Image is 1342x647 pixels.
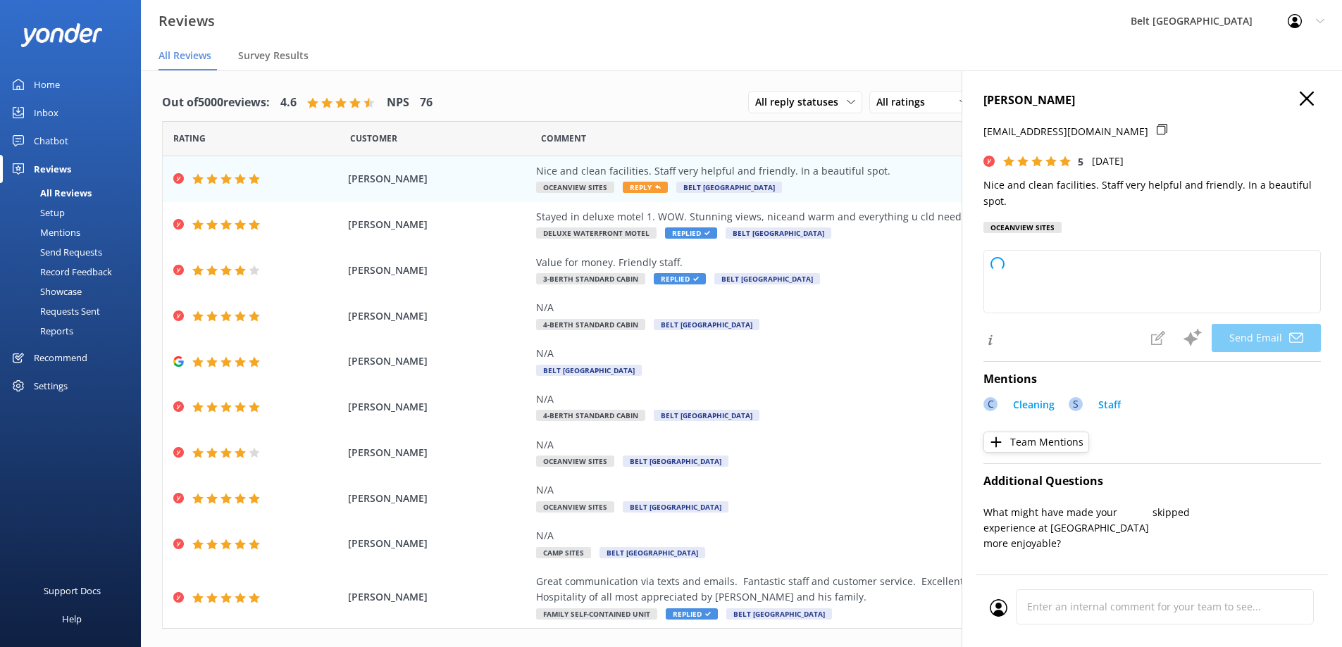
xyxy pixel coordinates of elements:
span: Belt [GEOGRAPHIC_DATA] [623,456,728,467]
a: Staff [1091,397,1121,416]
h4: [PERSON_NAME] [983,92,1321,110]
span: Belt [GEOGRAPHIC_DATA] [654,319,759,330]
p: What might have made your experience at [GEOGRAPHIC_DATA] more enjoyable? [983,505,1152,552]
span: Belt [GEOGRAPHIC_DATA] [599,547,705,558]
span: All reply statuses [755,94,847,110]
div: Inbox [34,99,58,127]
p: Staff [1098,397,1121,413]
span: [PERSON_NAME] [348,308,530,324]
p: Nice and clean facilities. Staff very helpful and friendly. In a beautiful spot. [983,177,1321,209]
div: Nice and clean facilities. Staff very helpful and friendly. In a beautiful spot. [536,163,1177,179]
p: [DATE] [1092,153,1124,169]
div: Home [34,70,60,99]
h4: 4.6 [280,94,297,112]
a: Reports [8,321,141,341]
span: [PERSON_NAME] [348,263,530,278]
span: 3-Berth Standard Cabin [536,273,645,284]
span: Belt [GEOGRAPHIC_DATA] [654,410,759,421]
h4: Out of 5000 reviews: [162,94,270,112]
span: Date [350,132,397,145]
span: All ratings [876,94,933,110]
div: Record Feedback [8,262,112,282]
div: Send Requests [8,242,102,262]
span: Belt [GEOGRAPHIC_DATA] [726,608,832,620]
span: Question [541,132,586,145]
span: Replied [665,227,717,239]
div: Value for money. Friendly staff. [536,255,1177,270]
h3: Reviews [159,10,215,32]
span: Deluxe Waterfront Motel [536,227,657,239]
a: Cleaning [1006,397,1055,416]
div: N/A [536,528,1177,544]
div: Reviews [34,155,71,183]
div: S [1069,397,1083,411]
span: [PERSON_NAME] [348,491,530,506]
div: Great communication via texts and emails. Fantastic staff and customer service. Excellent conditi... [536,574,1177,605]
div: All Reviews [8,183,92,203]
div: N/A [536,482,1177,498]
span: Belt [GEOGRAPHIC_DATA] [714,273,820,284]
h4: 76 [420,94,433,112]
p: [EMAIL_ADDRESS][DOMAIN_NAME] [983,124,1148,139]
a: Send Requests [8,242,141,262]
p: Cleaning [1013,397,1055,413]
span: Belt [GEOGRAPHIC_DATA] [623,501,728,513]
span: Replied [654,273,706,284]
div: Support Docs [44,577,101,605]
p: skipped [1152,505,1322,520]
div: Oceanview Sites [983,222,1062,233]
span: Oceanview Sites [536,456,614,467]
span: Belt [GEOGRAPHIC_DATA] [536,365,642,376]
a: Setup [8,203,141,222]
span: [PERSON_NAME] [348,536,530,551]
span: Camp Sites [536,547,591,558]
span: [PERSON_NAME] [348,353,530,369]
div: Mentions [8,222,80,242]
span: Survey Results [238,49,309,63]
a: Showcase [8,282,141,301]
h4: Mentions [983,370,1321,389]
button: Team Mentions [983,432,1089,453]
div: Setup [8,203,65,222]
span: Date [173,132,206,145]
span: Replied [666,608,718,620]
img: yonder-white-logo.png [21,23,102,46]
div: Stayed in deluxe motel 1. WOW. Stunning views, niceand warm and everything u cld need. [536,209,1177,225]
span: [PERSON_NAME] [348,445,530,460]
a: Requests Sent [8,301,141,321]
h4: NPS [387,94,409,112]
a: Record Feedback [8,262,141,282]
div: Chatbot [34,127,68,155]
span: Oceanview Sites [536,182,614,193]
div: N/A [536,437,1177,453]
div: N/A [536,300,1177,315]
span: 5 [1078,155,1083,168]
span: 4-Berth Standard Cabin [536,410,645,421]
span: [PERSON_NAME] [348,171,530,187]
span: Family Self-Contained Unit [536,608,657,620]
div: N/A [536,346,1177,361]
span: Reply [623,182,668,193]
span: 4-Berth Standard Cabin [536,319,645,330]
span: Oceanview Sites [536,501,614,513]
div: Recommend [34,344,87,372]
h4: Additional Questions [983,472,1321,491]
span: All Reviews [159,49,211,63]
div: Showcase [8,282,82,301]
span: [PERSON_NAME] [348,589,530,605]
img: user_profile.svg [990,599,1007,617]
span: [PERSON_NAME] [348,217,530,232]
div: Settings [34,372,68,400]
a: Mentions [8,222,141,242]
a: All Reviews [8,183,141,203]
div: Reports [8,321,73,341]
div: C [983,397,998,411]
span: Belt [GEOGRAPHIC_DATA] [676,182,782,193]
button: Close [1300,92,1314,107]
div: N/A [536,391,1177,407]
span: Belt [GEOGRAPHIC_DATA] [726,227,831,239]
span: [PERSON_NAME] [348,399,530,415]
div: Help [62,605,82,633]
div: Requests Sent [8,301,100,321]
